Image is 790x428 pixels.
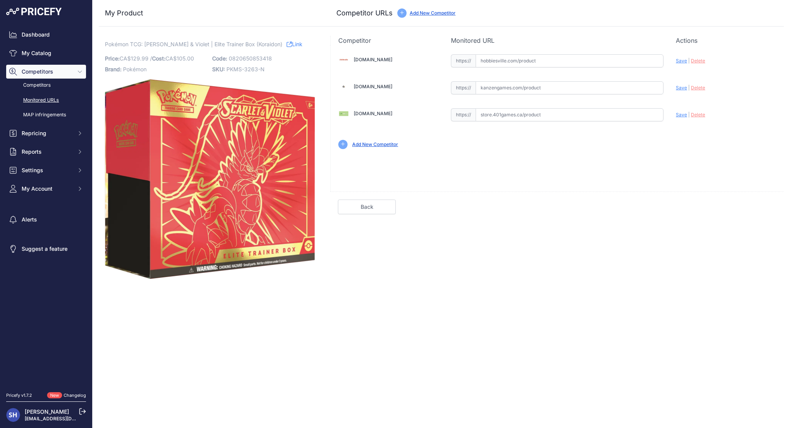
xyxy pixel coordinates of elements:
nav: Sidebar [6,28,86,383]
span: Delete [691,112,705,117]
span: Code: [212,55,227,62]
a: Dashboard [6,28,86,42]
span: https:// [451,108,476,121]
p: Actions [676,36,776,45]
span: PKMS-3263-N [226,66,265,72]
span: Pokémon TCG: [PERSON_NAME] & Violet | Elite Trainer Box (Koraidon) [105,39,282,49]
span: My Account [22,185,72,193]
img: Pricefy Logo [6,8,62,15]
span: Reports [22,148,72,156]
a: Changelog [64,393,86,398]
p: CA$ [105,53,208,64]
div: Pricefy v1.7.2 [6,392,32,399]
a: [PERSON_NAME] [25,408,69,415]
span: Save [676,112,687,117]
h3: My Product [105,8,315,18]
span: Delete [691,85,705,91]
input: hobbiesville.com/product [476,54,664,67]
a: Add New Competitor [410,10,456,16]
span: SKU: [212,66,225,72]
span: | [688,85,690,91]
a: Back [338,200,396,214]
h3: Competitor URLs [336,8,393,18]
a: Add New Competitor [352,141,398,147]
span: Cost: [152,55,165,62]
span: Delete [691,58,705,64]
span: Price: [105,55,120,62]
span: | [688,112,690,117]
a: Alerts [6,213,86,227]
button: Repricing [6,126,86,140]
span: 0820650853418 [229,55,272,62]
button: Competitors [6,65,86,79]
a: [DOMAIN_NAME] [354,111,392,116]
a: Link [287,39,302,49]
span: Competitors [22,68,72,76]
input: store.401games.ca/product [476,108,664,121]
a: My Catalog [6,46,86,60]
a: [DOMAIN_NAME] [354,57,392,62]
span: 105.00 [177,55,194,62]
button: Reports [6,145,86,159]
span: Repricing [22,129,72,137]
a: MAP infringements [6,108,86,122]
input: kanzengames.com/product [476,81,664,94]
span: Save [676,85,687,91]
a: [EMAIL_ADDRESS][DOMAIN_NAME] [25,416,105,421]
button: My Account [6,182,86,196]
span: Settings [22,166,72,174]
span: / CA$ [150,55,194,62]
span: Brand: [105,66,122,72]
a: Suggest a feature [6,242,86,256]
span: New [47,392,62,399]
button: Settings [6,163,86,177]
span: 129.99 [131,55,149,62]
a: [DOMAIN_NAME] [354,84,392,89]
p: Competitor [338,36,439,45]
a: Competitors [6,79,86,92]
span: Save [676,58,687,64]
p: Monitored URL [451,36,664,45]
span: | [688,58,690,64]
span: https:// [451,81,476,94]
a: Monitored URLs [6,94,86,107]
span: Pokémon [123,66,147,72]
span: https:// [451,54,476,67]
